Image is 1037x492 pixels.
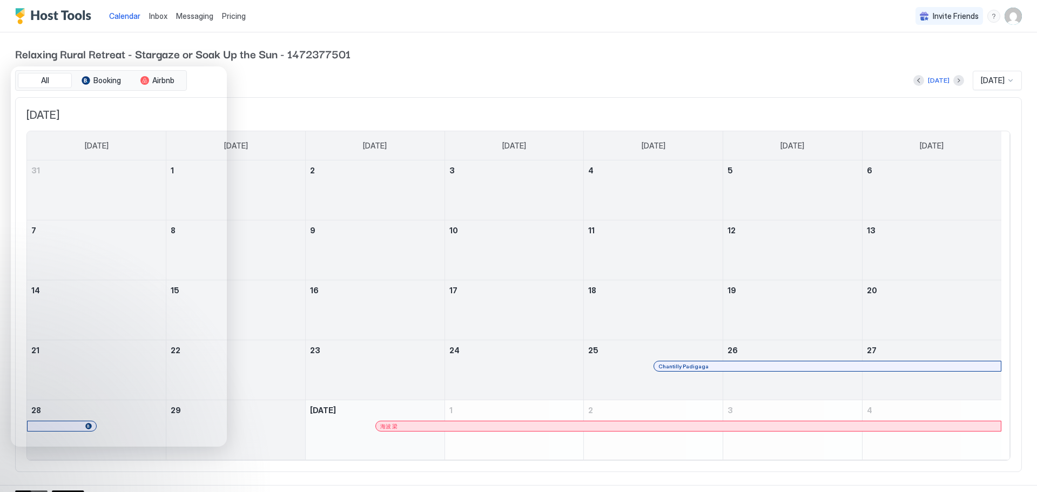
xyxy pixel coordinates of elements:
td: September 6, 2025 [862,160,1001,220]
a: September 22, 2025 [166,340,305,360]
a: September 18, 2025 [584,280,723,300]
a: September 26, 2025 [723,340,862,360]
a: September 13, 2025 [863,220,1001,240]
a: September 11, 2025 [584,220,723,240]
td: October 4, 2025 [862,400,1001,460]
td: September 11, 2025 [584,220,723,280]
td: September 9, 2025 [305,220,445,280]
a: Messaging [176,10,213,22]
span: 2 [588,406,593,415]
span: 4 [867,406,872,415]
td: September 18, 2025 [584,280,723,340]
span: Inbox [149,11,167,21]
span: 10 [449,226,458,235]
span: [DATE] [310,406,336,415]
a: September 6, 2025 [863,160,1001,180]
td: September 23, 2025 [305,340,445,400]
td: September 10, 2025 [445,220,584,280]
td: September 25, 2025 [584,340,723,400]
span: [DATE] [920,141,944,151]
span: 26 [728,346,738,355]
a: September 25, 2025 [584,340,723,360]
span: 9 [310,226,315,235]
a: September 9, 2025 [306,220,445,240]
span: Pricing [222,11,246,21]
td: September 1, 2025 [166,160,306,220]
a: September 2, 2025 [306,160,445,180]
a: September 12, 2025 [723,220,862,240]
a: September 24, 2025 [445,340,584,360]
div: 海波 梁 [380,423,996,430]
a: Wednesday [491,131,537,160]
span: [DATE] [363,141,387,151]
span: 19 [728,286,736,295]
td: September 27, 2025 [862,340,1001,400]
a: September 3, 2025 [445,160,584,180]
a: Inbox [149,10,167,22]
td: October 1, 2025 [445,400,584,460]
button: [DATE] [926,74,951,87]
a: Thursday [631,131,676,160]
span: 4 [588,166,594,175]
span: 16 [310,286,319,295]
span: [DATE] [502,141,526,151]
div: menu [987,10,1000,23]
a: Tuesday [352,131,398,160]
a: September 29, 2025 [166,400,305,420]
td: September 17, 2025 [445,280,584,340]
span: [DATE] [224,141,248,151]
a: September 17, 2025 [445,280,584,300]
button: Previous month [913,75,924,86]
div: Chantilly Padigaga [658,363,996,370]
span: Chantilly Padigaga [658,363,709,370]
a: September 16, 2025 [306,280,445,300]
span: [DATE] [780,141,804,151]
a: September 4, 2025 [584,160,723,180]
a: September 23, 2025 [306,340,445,360]
td: September 26, 2025 [723,340,863,400]
a: September 8, 2025 [166,220,305,240]
span: 3 [728,406,733,415]
td: September 8, 2025 [166,220,306,280]
td: September 5, 2025 [723,160,863,220]
a: Friday [770,131,815,160]
span: 24 [449,346,460,355]
span: 17 [449,286,457,295]
iframe: Intercom live chat [11,455,37,481]
a: September 30, 2025 [306,400,445,420]
td: September 19, 2025 [723,280,863,340]
span: 13 [867,226,876,235]
div: [DATE] [928,76,950,85]
td: September 20, 2025 [862,280,1001,340]
td: September 29, 2025 [166,400,306,460]
a: Calendar [109,10,140,22]
a: Host Tools Logo [15,8,96,24]
td: September 15, 2025 [166,280,306,340]
td: September 2, 2025 [305,160,445,220]
a: September 5, 2025 [723,160,862,180]
span: 27 [867,346,877,355]
span: Invite Friends [933,11,979,21]
td: September 3, 2025 [445,160,584,220]
span: 18 [588,286,596,295]
span: 11 [588,226,595,235]
span: Messaging [176,11,213,21]
span: 5 [728,166,733,175]
td: October 2, 2025 [584,400,723,460]
span: 3 [449,166,455,175]
span: Calendar [109,11,140,21]
div: User profile [1005,8,1022,25]
a: October 2, 2025 [584,400,723,420]
a: September 10, 2025 [445,220,584,240]
span: 1 [449,406,453,415]
td: October 3, 2025 [723,400,863,460]
td: September 16, 2025 [305,280,445,340]
td: September 13, 2025 [862,220,1001,280]
a: Saturday [909,131,954,160]
a: October 4, 2025 [863,400,1001,420]
span: [DATE] [26,109,1011,122]
a: September 20, 2025 [863,280,1001,300]
span: 25 [588,346,598,355]
span: Relaxing Rural Retreat - Stargaze or Soak Up the Sun - 1472377501 [15,45,1022,62]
